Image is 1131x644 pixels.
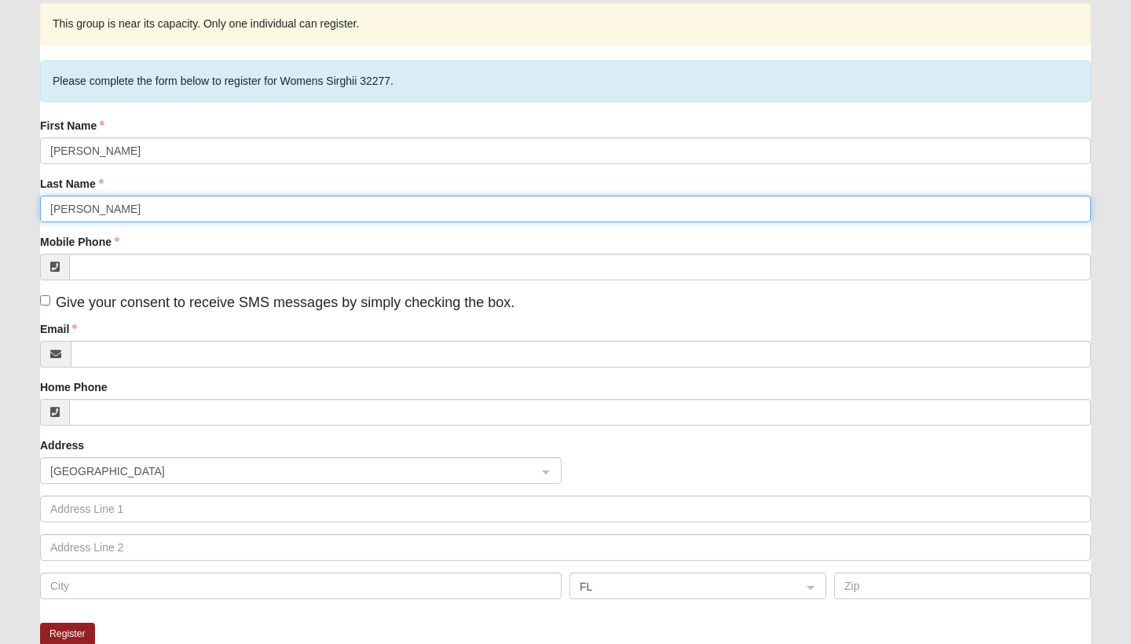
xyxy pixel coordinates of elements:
[40,3,1091,45] div: This group is near its capacity. Only one individual can register.
[40,496,1091,522] input: Address Line 1
[50,463,523,480] span: United States
[56,295,514,310] span: Give your consent to receive SMS messages by simply checking the box.
[40,295,50,306] input: Give your consent to receive SMS messages by simply checking the box.
[834,573,1091,599] input: Zip
[40,176,104,192] label: Last Name
[580,578,788,595] span: FL
[40,234,119,250] label: Mobile Phone
[40,437,84,453] label: Address
[40,321,77,337] label: Email
[40,118,104,134] label: First Name
[40,573,562,599] input: City
[40,534,1091,561] input: Address Line 2
[40,379,108,395] label: Home Phone
[40,60,1091,102] div: Please complete the form below to register for Womens Sirghii 32277.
